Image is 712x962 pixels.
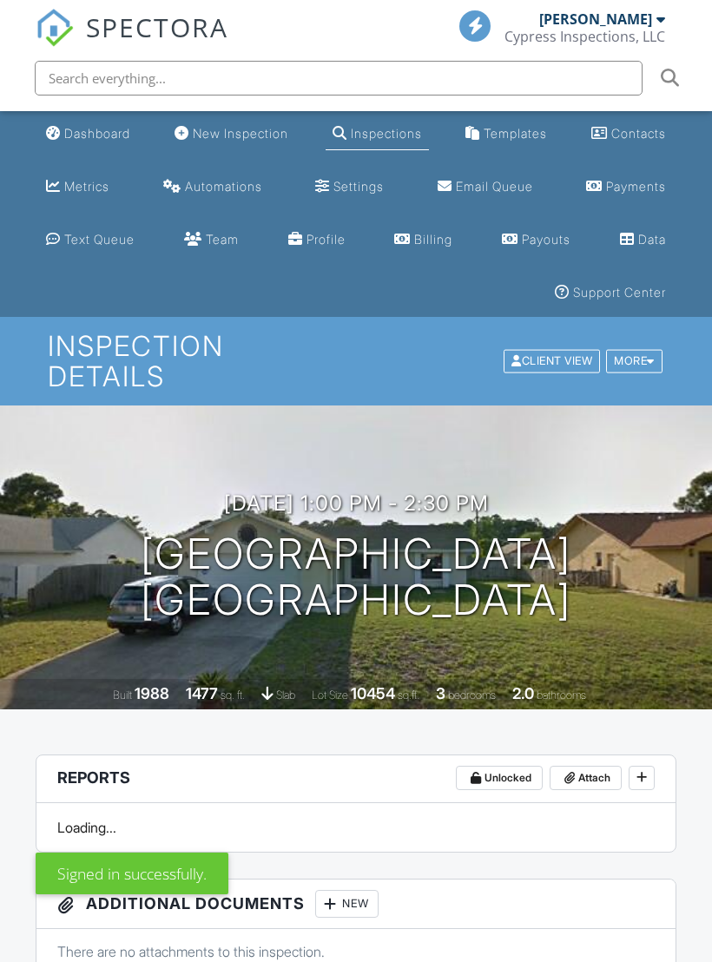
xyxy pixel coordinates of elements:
img: The Best Home Inspection Software - Spectora [36,9,74,47]
div: Profile [307,232,346,247]
div: Metrics [64,179,109,194]
h3: [DATE] 1:00 pm - 2:30 pm [224,491,489,515]
input: Search everything... [35,61,643,96]
div: Data [638,232,666,247]
span: SPECTORA [86,9,228,45]
div: Settings [333,179,384,194]
a: Payments [579,171,673,203]
div: 3 [436,684,445,702]
span: bedrooms [448,689,496,702]
h3: Additional Documents [36,880,676,929]
div: More [606,349,663,372]
a: Billing [387,224,459,256]
div: New [315,890,379,918]
div: New Inspection [193,126,288,141]
div: Signed in successfully. [36,853,228,894]
div: [PERSON_NAME] [539,10,652,28]
a: Settings [308,171,391,203]
a: Email Queue [431,171,540,203]
div: Payouts [522,232,570,247]
span: slab [276,689,295,702]
div: Contacts [611,126,666,141]
div: 1988 [135,684,169,702]
a: New Inspection [168,118,295,150]
div: 1477 [186,684,218,702]
p: There are no attachments to this inspection. [57,942,655,961]
div: Client View [504,349,600,372]
a: Inspections [326,118,429,150]
div: Automations [185,179,262,194]
a: Payouts [495,224,577,256]
span: sq.ft. [398,689,419,702]
div: Text Queue [64,232,135,247]
span: bathrooms [537,689,586,702]
div: Dashboard [64,126,130,141]
div: 2.0 [512,684,534,702]
a: Team [177,224,246,256]
h1: Inspection Details [48,331,663,392]
a: Data [613,224,673,256]
div: Email Queue [456,179,533,194]
h1: [GEOGRAPHIC_DATA] [GEOGRAPHIC_DATA] [141,531,571,623]
a: Contacts [584,118,673,150]
a: Templates [458,118,554,150]
span: Built [113,689,132,702]
div: Cypress Inspections, LLC [504,28,665,45]
a: Text Queue [39,224,142,256]
div: Inspections [351,126,422,141]
a: SPECTORA [36,23,228,60]
span: Lot Size [312,689,348,702]
div: Templates [484,126,547,141]
span: sq. ft. [221,689,245,702]
div: Team [206,232,239,247]
a: Metrics [39,171,116,203]
div: Payments [606,179,666,194]
div: Billing [414,232,452,247]
a: Support Center [548,277,673,309]
div: Support Center [573,285,666,300]
a: Dashboard [39,118,137,150]
a: Client View [502,353,604,366]
div: 10454 [351,684,395,702]
a: Company Profile [281,224,353,256]
a: Automations (Basic) [156,171,269,203]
